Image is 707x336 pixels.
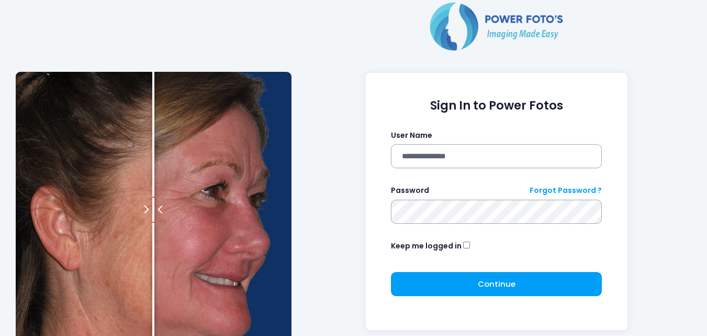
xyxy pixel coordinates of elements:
button: Continue [391,272,602,296]
a: Forgot Password ? [530,185,602,196]
label: User Name [391,130,432,141]
label: Keep me logged in [391,241,462,252]
span: Continue [478,278,515,289]
h1: Sign In to Power Fotos [391,99,602,113]
label: Password [391,185,429,196]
